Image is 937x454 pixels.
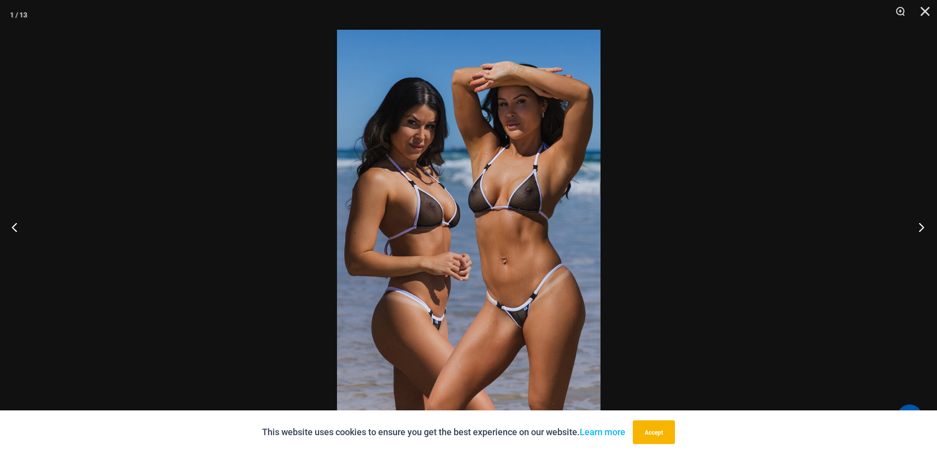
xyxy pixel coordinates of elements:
[337,30,601,424] img: Top Bum Pack
[262,425,625,440] p: This website uses cookies to ensure you get the best experience on our website.
[580,427,625,437] a: Learn more
[900,202,937,252] button: Next
[10,7,27,22] div: 1 / 13
[633,420,675,444] button: Accept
